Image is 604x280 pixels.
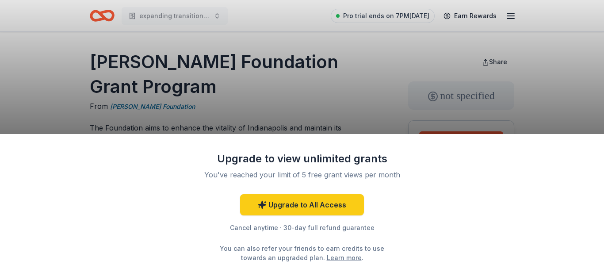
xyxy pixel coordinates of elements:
[187,152,417,166] div: Upgrade to view unlimited grants
[327,253,362,262] a: Learn more
[198,169,406,180] div: You've reached your limit of 5 free grant views per month
[240,194,364,215] a: Upgrade to All Access
[187,222,417,233] div: Cancel anytime · 30-day full refund guarantee
[212,244,392,262] div: You can also refer your friends to earn credits to use towards an upgraded plan. .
